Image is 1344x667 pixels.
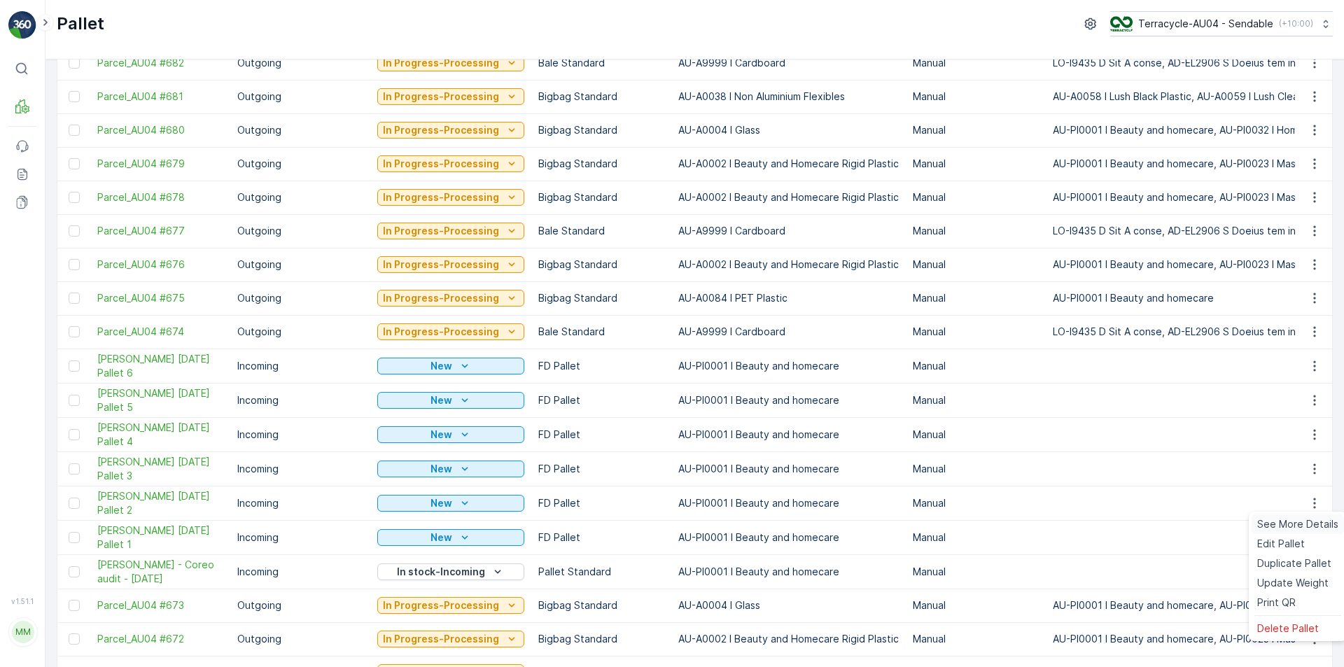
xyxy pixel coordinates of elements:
p: Manual [913,565,1039,579]
div: Toggle Row Selected [69,326,80,337]
div: Toggle Row Selected [69,532,80,543]
button: In Progress-Processing [377,290,524,307]
p: FD Pallet [538,428,664,442]
p: AU-PI0001 I Beauty and homecare [678,462,899,476]
p: Manual [913,325,1039,339]
button: In Progress-Processing [377,223,524,239]
p: Incoming [237,496,363,510]
div: Toggle Row Selected [69,633,80,645]
p: Manual [913,531,1039,545]
a: FD Mecca 01/10/2025 Pallet 5 [97,386,223,414]
a: Parcel_AU04 #681 [97,90,223,104]
button: In Progress-Processing [377,55,524,71]
p: In Progress-Processing [383,291,499,305]
button: MM [8,608,36,656]
a: Parcel_AU04 #676 [97,258,223,272]
p: Manual [913,359,1039,373]
p: Outgoing [237,157,363,171]
p: Manual [913,90,1039,104]
div: Toggle Row Selected [69,192,80,203]
p: AU-PI0001 I Beauty and homecare [678,393,899,407]
p: Manual [913,157,1039,171]
span: Parcel_AU04 #682 [97,56,223,70]
p: Pallet [57,13,104,35]
p: AU-A0002 I Beauty and Homecare Rigid Plastic [678,157,899,171]
span: Edit Pallet [1257,537,1305,551]
img: logo [8,11,36,39]
a: Parcel_AU04 #673 [97,598,223,612]
span: v 1.51.1 [8,597,36,605]
span: [PERSON_NAME] [DATE] Pallet 4 [97,421,223,449]
p: New [430,359,452,373]
div: Toggle Row Selected [69,360,80,372]
p: Manual [913,462,1039,476]
p: Manual [913,428,1039,442]
button: In Progress-Processing [377,597,524,614]
div: Toggle Row Selected [69,429,80,440]
button: New [377,358,524,374]
p: AU-A9999 I Cardboard [678,224,899,238]
a: FD Mecca 01/10/2025 Pallet 4 [97,421,223,449]
p: In stock-Incoming [397,565,485,579]
p: Outgoing [237,325,363,339]
p: Bigbag Standard [538,90,664,104]
p: In Progress-Processing [383,157,499,171]
p: Manual [913,632,1039,646]
button: Terracycle-AU04 - Sendable(+10:00) [1110,11,1333,36]
p: FD Pallet [538,393,664,407]
p: AU-A0038 I Non Aluminium Flexibles [678,90,899,104]
p: New [430,393,452,407]
p: Manual [913,56,1039,70]
p: Manual [913,190,1039,204]
div: Toggle Row Selected [69,463,80,475]
button: In Progress-Processing [377,155,524,172]
p: FD Pallet [538,531,664,545]
p: Manual [913,224,1039,238]
a: Parcel_AU04 #672 [97,632,223,646]
div: Toggle Row Selected [69,125,80,136]
p: Manual [913,291,1039,305]
a: FD Mecca 01/10/2025 Pallet 3 [97,455,223,483]
div: Toggle Row Selected [69,158,80,169]
div: MM [12,621,34,643]
p: Manual [913,598,1039,612]
a: Parcel_AU04 #680 [97,123,223,137]
p: Terracycle-AU04 - Sendable [1138,17,1273,31]
p: AU-A0002 I Beauty and Homecare Rigid Plastic [678,190,899,204]
p: AU-A9999 I Cardboard [678,325,899,339]
button: New [377,426,524,443]
p: AU-PI0001 I Beauty and homecare [678,496,899,510]
a: FD Mecca - Coreo audit - 17.09.2025 [97,558,223,586]
p: AU-A0004 I Glass [678,598,899,612]
span: [PERSON_NAME] [DATE] Pallet 5 [97,386,223,414]
div: Toggle Row Selected [69,225,80,237]
p: FD Pallet [538,462,664,476]
p: AU-PI0001 I Beauty and homecare [678,428,899,442]
p: Incoming [237,531,363,545]
span: [PERSON_NAME] [DATE] Pallet 3 [97,455,223,483]
div: Toggle Row Selected [69,566,80,577]
p: Outgoing [237,291,363,305]
p: New [430,496,452,510]
span: [PERSON_NAME] [DATE] Pallet 1 [97,524,223,552]
p: Outgoing [237,258,363,272]
p: AU-PI0001 I Beauty and homecare [678,565,899,579]
p: Outgoing [237,90,363,104]
p: Incoming [237,359,363,373]
a: Edit Pallet [1252,534,1344,554]
p: Incoming [237,462,363,476]
p: In Progress-Processing [383,632,499,646]
p: New [430,531,452,545]
p: Outgoing [237,632,363,646]
p: FD Pallet [538,496,664,510]
a: Parcel_AU04 #675 [97,291,223,305]
a: See More Details [1252,514,1344,534]
p: Outgoing [237,123,363,137]
span: Parcel_AU04 #677 [97,224,223,238]
p: Manual [913,496,1039,510]
p: Incoming [237,428,363,442]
